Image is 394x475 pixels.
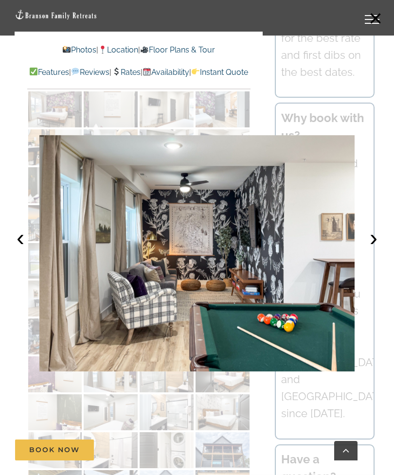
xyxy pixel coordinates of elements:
a: Instant Quote [191,68,248,77]
img: Thistle-Cottage-at-Table-Rock-Lake-Branson-Missouri-1443-scaled.jpg [39,135,355,371]
button: × [365,8,386,29]
img: 📍 [99,46,107,53]
img: 📸 [63,46,71,53]
img: 🎥 [141,46,148,53]
img: ✅ [30,68,37,75]
img: 📆 [143,68,151,75]
a: Toggle Menu [353,15,392,24]
p: | | | | [27,66,251,79]
a: Features [29,68,69,77]
button: › [363,227,384,248]
a: Floor Plans & Tour [140,45,215,54]
a: Reviews [71,68,109,77]
img: 👉 [192,68,199,75]
img: 💬 [72,68,79,75]
a: Photos [62,45,96,54]
button: ‹ [10,227,31,248]
img: Branson Family Retreats Logo [15,9,97,20]
a: Book Now [15,440,94,460]
p: | | [27,44,251,56]
img: 💲 [112,68,120,75]
a: Availability [143,68,189,77]
a: Rates [111,68,140,77]
span: Book Now [29,446,80,454]
a: Location [98,45,138,54]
